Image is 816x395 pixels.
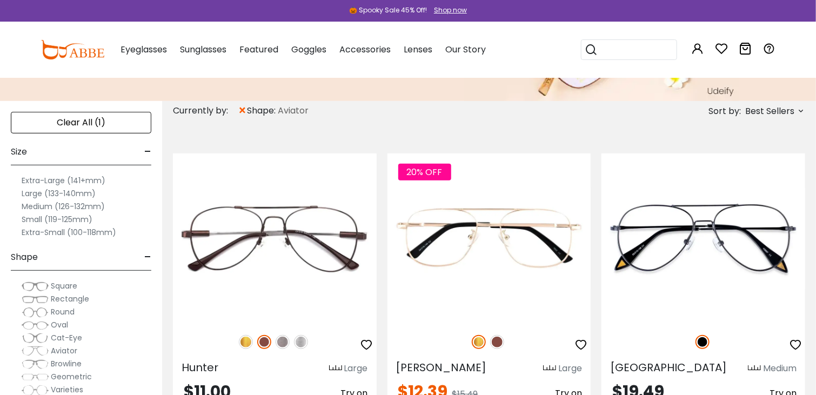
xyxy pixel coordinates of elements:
[472,335,486,349] img: Gold
[51,371,92,382] span: Geometric
[404,43,432,56] span: Lenses
[51,306,75,317] span: Round
[11,139,27,165] span: Size
[182,360,218,375] span: Hunter
[601,153,805,323] img: Black Malawi - Metal ,Adjust Nose Pads
[339,43,391,56] span: Accessories
[429,5,467,15] a: Shop now
[445,43,486,56] span: Our Story
[51,319,68,330] span: Oval
[41,40,104,59] img: abbeglasses.com
[291,43,326,56] span: Goggles
[51,345,77,356] span: Aviator
[708,105,741,117] span: Sort by:
[490,335,504,349] img: Brown
[543,365,556,373] img: size ruler
[51,332,82,343] span: Cat-Eye
[434,5,467,15] div: Shop now
[51,384,83,395] span: Varieties
[257,335,271,349] img: Brown
[22,213,92,226] label: Small (119-125mm)
[22,346,49,357] img: Aviator.png
[695,335,710,349] img: Black
[349,5,427,15] div: 🎃 Spooky Sale 45% Off!
[344,362,368,375] div: Large
[180,43,226,56] span: Sunglasses
[22,333,49,344] img: Cat-Eye.png
[22,372,49,383] img: Geometric.png
[387,153,591,323] img: Gold Gatewood - Metal ,Adjust Nose Pads
[51,293,89,304] span: Rectangle
[247,104,278,117] span: shape:
[239,335,253,349] img: Gold
[398,164,451,180] span: 20% OFF
[11,244,38,270] span: Shape
[121,43,167,56] span: Eyeglasses
[22,281,49,292] img: Square.png
[22,307,49,318] img: Round.png
[763,362,797,375] div: Medium
[745,102,794,121] span: Best Sellers
[294,335,308,349] img: Silver
[144,139,151,165] span: -
[51,358,82,369] span: Browline
[173,153,377,323] img: Brown Hunter - Metal ,Adjust Nose Pads
[22,320,49,331] img: Oval.png
[329,365,342,373] img: size ruler
[276,335,290,349] img: Gun
[144,244,151,270] span: -
[22,226,116,239] label: Extra-Small (100-118mm)
[22,187,96,200] label: Large (133-140mm)
[173,101,238,120] div: Currently by:
[278,104,309,117] span: Aviator
[22,359,49,370] img: Browline.png
[396,360,487,375] span: [PERSON_NAME]
[238,101,247,120] span: ×
[22,294,49,305] img: Rectangle.png
[22,200,105,213] label: Medium (126-132mm)
[748,365,761,373] img: size ruler
[22,174,105,187] label: Extra-Large (141+mm)
[51,280,77,291] span: Square
[239,43,278,56] span: Featured
[610,360,727,375] span: [GEOGRAPHIC_DATA]
[558,362,582,375] div: Large
[11,112,151,133] div: Clear All (1)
